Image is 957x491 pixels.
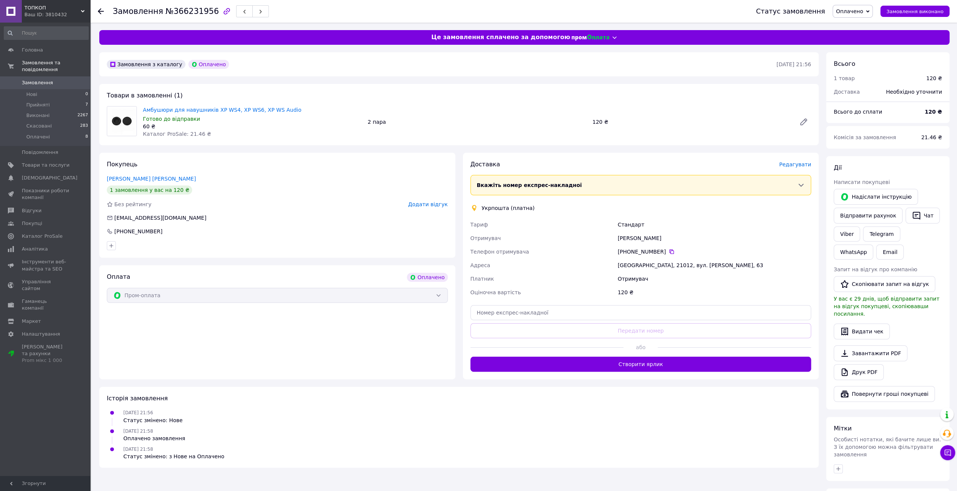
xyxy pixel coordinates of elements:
[834,425,852,432] span: Мітки
[834,266,917,272] span: Запит на відгук про компанію
[22,246,48,252] span: Аналітика
[22,59,90,73] span: Замовлення та повідомлення
[143,131,211,137] span: Каталог ProSale: 21.46 ₴
[26,91,37,98] span: Нові
[143,116,200,122] span: Готово до відправки
[777,61,811,67] time: [DATE] 21:56
[834,345,907,361] a: Завантажити PDF
[623,344,658,351] span: або
[470,249,529,255] span: Телефон отримувача
[796,114,811,129] a: Редагувати
[107,106,136,136] img: Амбушюри для навушників XP WS4, XP WS6, XP WS Audio
[107,395,168,402] span: Історія замовлення
[107,161,138,168] span: Покупець
[4,26,89,40] input: Пошук
[22,233,62,240] span: Каталог ProSale
[834,245,873,260] a: WhatsApp
[834,436,941,458] span: Особисті нотатки, які бачите лише ви. З їх допомогою можна фільтрувати замовлення
[834,164,842,171] span: Дії
[470,161,500,168] span: Доставка
[123,410,153,415] span: [DATE] 21:56
[22,318,41,325] span: Маркет
[408,201,447,207] span: Додати відгук
[616,258,813,272] div: [GEOGRAPHIC_DATA], 21012, вул. [PERSON_NAME], 63
[834,134,896,140] span: Комісія за замовлення
[836,8,863,14] span: Оплачено
[834,179,890,185] span: Написати покупцеві
[80,123,88,129] span: 283
[77,112,88,119] span: 2267
[22,149,58,156] span: Повідомлення
[834,296,939,317] span: У вас є 29 днів, щоб відправити запит на відгук покупцеві, скопіювавши посилання.
[22,175,77,181] span: [DEMOGRAPHIC_DATA]
[107,92,183,99] span: Товари в замовленні (1)
[123,453,224,460] div: Статус змінено: з Нове на Оплачено
[22,298,70,312] span: Гаманець компанії
[616,286,813,299] div: 120 ₴
[779,161,811,167] span: Редагувати
[107,60,185,69] div: Замовлення з каталогу
[470,357,811,372] button: Створити ярлик
[107,176,196,182] a: [PERSON_NAME] [PERSON_NAME]
[921,134,942,140] span: 21.46 ₴
[113,7,163,16] span: Замовлення
[26,123,52,129] span: Скасовані
[925,109,942,115] b: 120 ₴
[123,435,185,442] div: Оплачено замовлення
[22,357,70,364] div: Prom мікс 1 000
[470,235,501,241] span: Отримувач
[876,245,904,260] button: Email
[26,102,50,108] span: Прийняті
[22,47,43,53] span: Головна
[165,7,219,16] span: №366231956
[143,107,301,113] a: Амбушюри для навушників XP WS4, XP WS6, XP WS Audio
[834,226,860,242] a: Viber
[834,364,884,380] a: Друк PDF
[880,6,949,17] button: Замовлення виконано
[756,8,825,15] div: Статус замовлення
[834,75,855,81] span: 1 товар
[22,79,53,86] span: Замовлення
[22,344,70,364] span: [PERSON_NAME] та рахунки
[834,276,935,292] button: Скопіювати запит на відгук
[22,258,70,272] span: Інструменти веб-майстра та SEO
[98,8,104,15] div: Повернутися назад
[22,220,42,227] span: Покупці
[834,208,902,223] button: Відправити рахунок
[886,9,943,14] span: Замовлення виконано
[85,102,88,108] span: 7
[188,60,229,69] div: Оплачено
[431,33,570,42] span: Це замовлення сплачено за допомогою
[834,89,860,95] span: Доставка
[470,276,494,282] span: Платник
[616,218,813,231] div: Стандарт
[22,162,70,169] span: Товари та послуги
[24,5,81,11] span: ТОПКОП
[470,289,521,295] span: Оціночна вартість
[107,273,130,280] span: Оплата
[123,417,183,424] div: Статус змінено: Нове
[616,272,813,286] div: Отримувач
[22,187,70,201] span: Показники роботи компанії
[940,445,955,460] button: Чат з покупцем
[834,60,855,67] span: Всього
[834,189,918,205] button: Надіслати інструкцію
[143,123,362,130] div: 60 ₴
[589,117,793,127] div: 120 ₴
[863,226,900,242] a: Telegram
[881,84,946,100] div: Необхідно уточнити
[22,207,41,214] span: Відгуки
[123,447,153,452] span: [DATE] 21:58
[123,429,153,434] span: [DATE] 21:58
[617,248,811,255] div: [PHONE_NUMBER]
[834,386,935,402] button: Повернути гроші покупцеві
[22,331,60,337] span: Налаштування
[477,182,582,188] span: Вкажіть номер експрес-накладної
[107,185,192,195] div: 1 замовлення у вас на 120 ₴
[470,222,488,228] span: Тариф
[114,215,206,221] span: [EMAIL_ADDRESS][DOMAIN_NAME]
[926,74,942,82] div: 120 ₴
[26,112,50,119] span: Виконані
[480,204,537,212] div: Укрпошта (платна)
[470,262,490,268] span: Адреса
